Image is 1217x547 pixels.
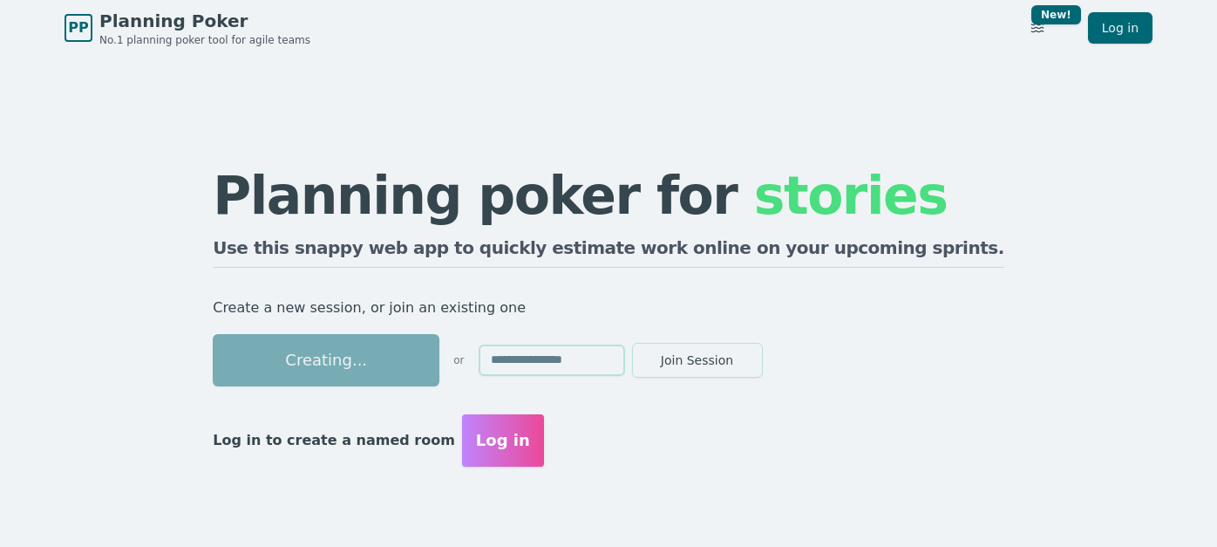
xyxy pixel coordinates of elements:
[68,17,88,38] span: PP
[632,343,763,378] button: Join Session
[1088,12,1152,44] a: Log in
[99,9,310,33] span: Planning Poker
[462,414,544,467] button: Log in
[213,236,1004,268] h2: Use this snappy web app to quickly estimate work online on your upcoming sprints.
[1022,12,1053,44] button: New!
[476,428,530,453] span: Log in
[213,296,1004,320] p: Create a new session, or join an existing one
[65,9,310,47] a: PPPlanning PokerNo.1 planning poker tool for agile teams
[453,353,464,367] span: or
[213,169,1004,222] h1: Planning poker for
[754,165,948,226] span: stories
[99,33,310,47] span: No.1 planning poker tool for agile teams
[213,428,455,453] p: Log in to create a named room
[1031,5,1081,24] div: New!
